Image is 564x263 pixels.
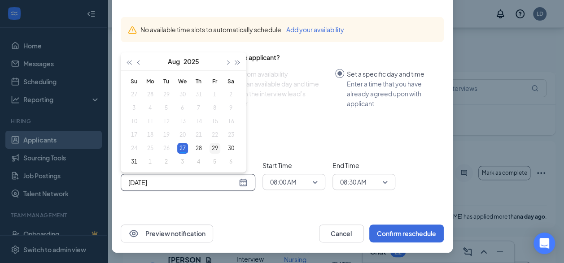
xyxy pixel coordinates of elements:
[126,74,142,88] th: Su
[129,156,140,167] div: 31
[142,155,158,168] td: 2025-09-01
[121,224,213,242] button: EyePreview notification
[340,175,367,189] span: 08:30 AM
[347,79,437,108] div: Enter a time that you have already agreed upon with applicant
[222,79,328,108] div: Choose an available day and time slot from the interview lead’s calendar
[191,155,207,168] td: 2025-09-04
[175,74,191,88] th: We
[128,177,237,187] input: Aug 27, 2025
[158,155,175,168] td: 2025-09-02
[175,142,191,155] td: 2025-08-27
[193,156,204,167] div: 4
[177,156,188,167] div: 3
[207,155,223,168] td: 2025-09-05
[184,52,199,70] button: 2025
[177,143,188,154] div: 27
[161,156,172,167] div: 2
[533,233,555,254] div: Open Intercom Messenger
[262,160,325,170] span: Start Time
[223,155,239,168] td: 2025-09-06
[223,74,239,88] th: Sa
[175,155,191,168] td: 2025-09-03
[191,74,207,88] th: Th
[126,155,142,168] td: 2025-08-31
[226,156,236,167] div: 6
[121,53,444,62] div: How do you want to schedule time with the applicant?
[210,156,220,167] div: 5
[369,224,444,242] button: Confirm reschedule
[145,156,156,167] div: 1
[332,160,395,170] span: End Time
[193,143,204,154] div: 28
[128,228,139,239] svg: Eye
[210,143,220,154] div: 29
[286,25,344,34] button: Add your availability
[158,74,175,88] th: Tu
[319,224,364,242] button: Cancel
[222,69,328,79] div: Select from availability
[128,26,137,34] svg: Warning
[226,143,236,154] div: 30
[140,25,437,34] div: No available time slots to automatically schedule.
[191,142,207,155] td: 2025-08-28
[270,175,297,189] span: 08:00 AM
[347,69,437,79] div: Set a specific day and time
[207,74,223,88] th: Fr
[142,74,158,88] th: Mo
[223,142,239,155] td: 2025-08-30
[168,52,180,70] button: Aug
[207,142,223,155] td: 2025-08-29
